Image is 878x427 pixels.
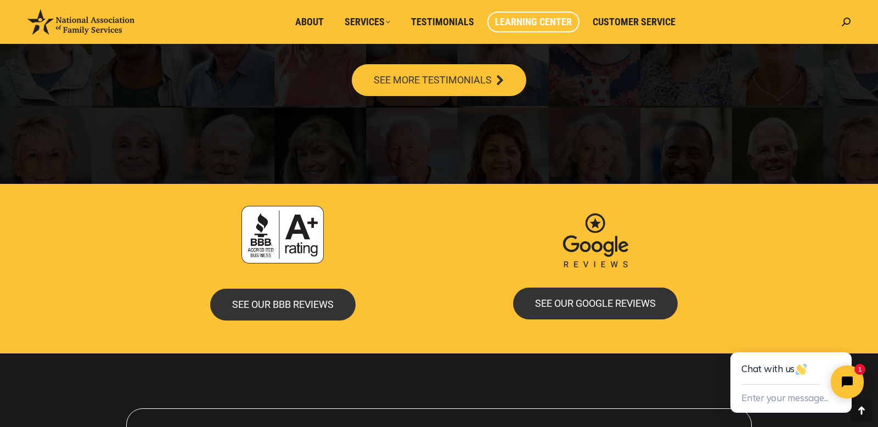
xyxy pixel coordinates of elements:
a: Testimonials [403,12,482,32]
span: SEE OUR GOOGLE REVIEWS [535,299,656,308]
img: Accredited A+ with Better Business Bureau [241,206,324,263]
a: SEE MORE TESTIMONIALS [352,64,526,96]
span: Learning Center [495,16,572,28]
a: SEE OUR GOOGLE REVIEWS [513,288,678,319]
a: SEE OUR BBB REVIEWS [210,289,356,321]
img: National Association of Family Services [27,9,134,35]
img: Google Reviews [554,206,637,277]
a: Customer Service [585,12,683,32]
a: Learning Center [487,12,579,32]
span: Testimonials [411,16,474,28]
span: Services [345,16,390,28]
a: About [288,12,331,32]
iframe: Tidio Chat [706,317,878,427]
span: SEE OUR BBB REVIEWS [232,300,334,310]
span: About [295,16,324,28]
span: SEE MORE TESTIMONIALS [374,75,492,85]
span: Customer Service [593,16,676,28]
